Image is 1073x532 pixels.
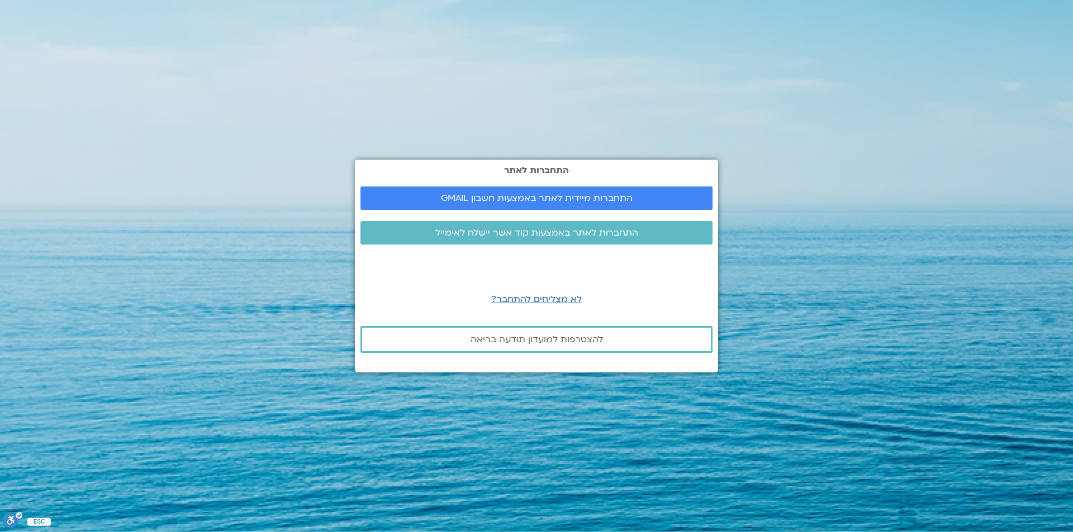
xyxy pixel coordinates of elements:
a: התחברות לאתר באמצעות קוד אשר יישלח לאימייל [360,221,713,245]
a: התחברות מיידית לאתר באמצעות חשבון GMAIL [360,186,713,210]
h2: התחברות לאתר [360,165,713,175]
a: להצטרפות למועדון תודעה בריאה [360,326,713,353]
a: לא מצליחים להתחבר? [491,293,582,305]
span: להצטרפות למועדון תודעה בריאה [471,334,603,344]
span: התחברות לאתר באמצעות קוד אשר יישלח לאימייל [435,228,638,238]
span: התחברות מיידית לאתר באמצעות חשבון GMAIL [441,193,633,203]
